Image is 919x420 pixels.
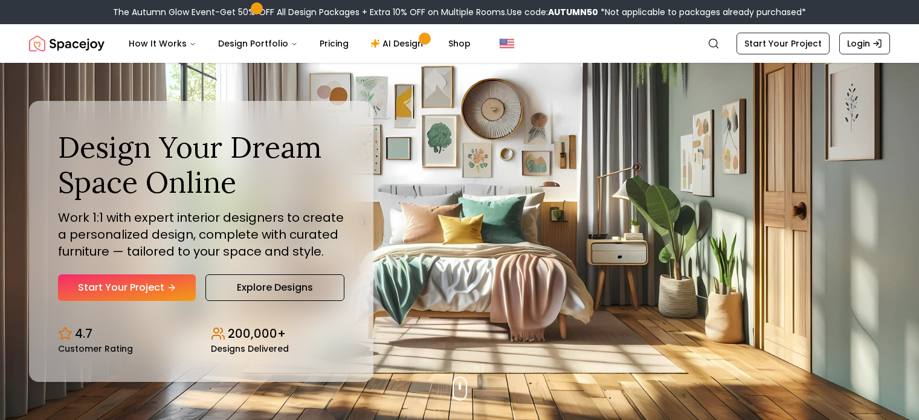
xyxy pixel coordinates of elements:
a: Start Your Project [737,33,830,54]
p: 4.7 [75,325,92,342]
img: Spacejoy Logo [29,31,105,56]
a: Start Your Project [58,274,196,301]
a: Login [839,33,890,54]
div: Design stats [58,315,344,353]
img: United States [500,36,514,51]
span: *Not applicable to packages already purchased* [598,6,806,18]
button: How It Works [119,31,206,56]
div: The Autumn Glow Event-Get 50% OFF All Design Packages + Extra 10% OFF on Multiple Rooms. [113,6,806,18]
nav: Global [29,24,890,63]
h1: Design Your Dream Space Online [58,130,344,199]
b: AUTUMN50 [548,6,598,18]
a: Shop [439,31,480,56]
p: Work 1:1 with expert interior designers to create a personalized design, complete with curated fu... [58,209,344,260]
nav: Main [119,31,480,56]
button: Design Portfolio [208,31,308,56]
p: 200,000+ [228,325,286,342]
a: Explore Designs [205,274,344,301]
a: AI Design [361,31,436,56]
a: Spacejoy [29,31,105,56]
small: Customer Rating [58,344,133,353]
small: Designs Delivered [211,344,289,353]
span: Use code: [507,6,598,18]
a: Pricing [310,31,358,56]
